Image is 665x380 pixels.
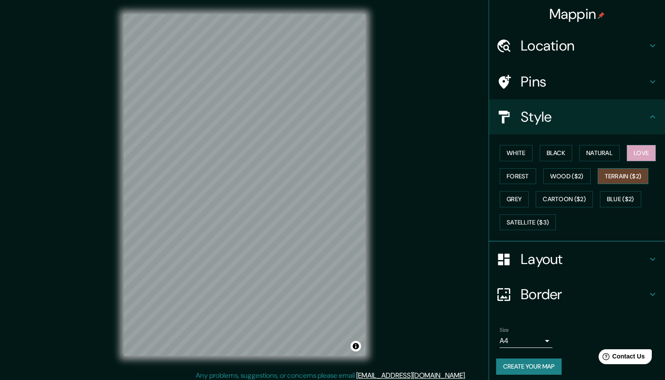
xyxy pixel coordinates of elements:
[536,191,593,207] button: Cartoon ($2)
[496,358,562,375] button: Create your map
[587,346,655,370] iframe: Help widget launcher
[489,99,665,134] div: Style
[500,214,556,231] button: Satellite ($3)
[521,250,647,268] h4: Layout
[489,28,665,63] div: Location
[500,191,529,207] button: Grey
[521,108,647,126] h4: Style
[500,168,536,185] button: Forest
[598,12,605,19] img: pin-icon.png
[351,341,361,351] button: Toggle attribution
[521,286,647,303] h4: Border
[521,37,647,54] h4: Location
[627,145,656,161] button: Love
[124,14,365,356] canvas: Map
[521,73,647,90] h4: Pins
[356,371,465,380] a: [EMAIL_ADDRESS][DOMAIN_NAME]
[500,326,509,334] label: Size
[543,168,591,185] button: Wood ($2)
[500,334,552,348] div: A4
[489,242,665,277] div: Layout
[579,145,620,161] button: Natural
[500,145,533,161] button: White
[540,145,573,161] button: Black
[489,64,665,99] div: Pins
[549,5,605,23] h4: Mappin
[598,168,649,185] button: Terrain ($2)
[600,191,641,207] button: Blue ($2)
[489,277,665,312] div: Border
